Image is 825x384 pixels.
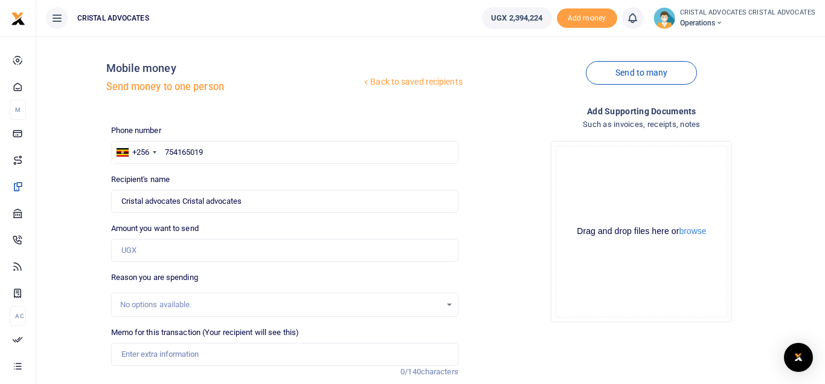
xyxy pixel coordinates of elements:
span: characters [421,367,458,376]
input: UGX [111,239,458,262]
h4: Mobile money [106,62,362,75]
label: Recipient's name [111,174,170,186]
small: CRISTAL ADVOCATES CRISTAL ADVOCATES [680,8,816,18]
label: Amount you want to send [111,223,199,235]
span: UGX 2,394,224 [491,12,542,24]
input: Enter extra information [111,343,458,366]
div: Uganda: +256 [112,142,160,163]
li: Toup your wallet [557,8,617,28]
a: Add money [557,13,617,22]
a: Send to many [586,61,697,85]
span: Operations [680,18,816,28]
div: +256 [132,146,149,158]
img: profile-user [653,7,675,29]
h5: Send money to one person [106,81,362,93]
img: logo-small [11,11,25,26]
span: Add money [557,8,617,28]
a: profile-user CRISTAL ADVOCATES CRISTAL ADVOCATES Operations [653,7,816,29]
input: Enter phone number [111,141,458,164]
button: browse [679,227,706,235]
label: Reason you are spending [111,272,198,284]
a: Back to saved recipients [361,71,463,93]
li: M [10,100,26,120]
span: 0/140 [400,367,421,376]
label: Memo for this transaction (Your recipient will see this) [111,327,300,339]
li: Wallet ballance [477,7,556,29]
label: Phone number [111,125,161,137]
a: logo-small logo-large logo-large [11,13,25,22]
div: Drag and drop files here or [556,226,727,237]
h4: Add supporting Documents [468,105,815,118]
div: File Uploader [551,141,732,322]
span: CRISTAL ADVOCATES [72,13,154,24]
h4: Such as invoices, receipts, notes [468,118,815,131]
div: Open Intercom Messenger [784,343,813,372]
a: UGX 2,394,224 [482,7,551,29]
div: No options available. [120,299,441,311]
input: MTN & Airtel numbers are validated [111,190,458,213]
li: Ac [10,306,26,326]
